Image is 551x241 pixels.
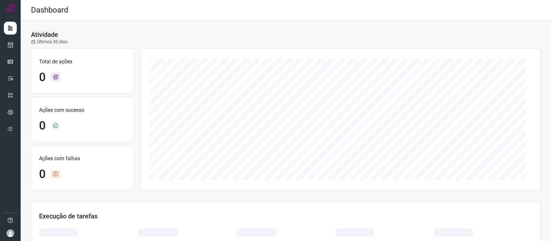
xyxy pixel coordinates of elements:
[31,5,68,15] h2: Dashboard
[31,38,67,45] p: Últimos 30 dias
[39,155,126,162] p: Ações com falhas
[39,119,46,133] h1: 0
[39,167,46,181] h1: 0
[39,212,533,220] h3: Execução de tarefas
[39,70,46,84] h1: 0
[39,106,126,114] p: Ações com sucesso
[39,58,126,66] p: Total de ações
[5,4,15,14] img: Logo
[31,31,58,38] h3: Atividade
[6,229,14,237] img: avatar-user-boy.jpg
